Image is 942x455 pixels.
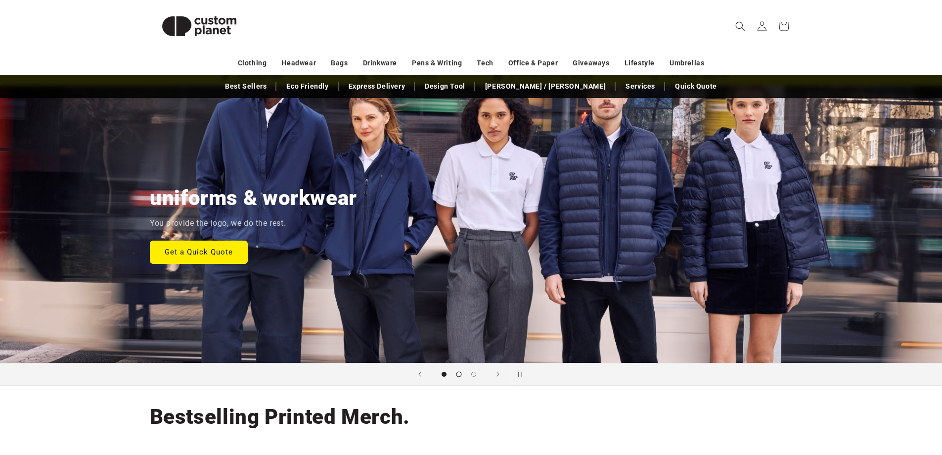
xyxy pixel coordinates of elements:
[281,54,316,72] a: Headwear
[480,78,611,95] a: [PERSON_NAME] / [PERSON_NAME]
[437,367,451,382] button: Load slide 1 of 3
[331,54,348,72] a: Bags
[729,15,751,37] summary: Search
[150,185,357,211] h2: uniforms & workwear
[512,363,534,385] button: Pause slideshow
[150,216,286,231] p: You provide the logo, we do the rest.
[451,367,466,382] button: Load slide 2 of 3
[487,363,509,385] button: Next slide
[477,54,493,72] a: Tech
[150,4,249,49] img: Custom Planet
[150,240,248,263] a: Get a Quick Quote
[893,407,942,455] iframe: Chat Widget
[344,78,410,95] a: Express Delivery
[220,78,271,95] a: Best Sellers
[670,54,704,72] a: Umbrellas
[466,367,481,382] button: Load slide 3 of 3
[238,54,267,72] a: Clothing
[363,54,397,72] a: Drinkware
[281,78,333,95] a: Eco Friendly
[412,54,462,72] a: Pens & Writing
[573,54,609,72] a: Giveaways
[508,54,558,72] a: Office & Paper
[409,363,431,385] button: Previous slide
[621,78,660,95] a: Services
[150,404,410,430] h2: Bestselling Printed Merch.
[670,78,722,95] a: Quick Quote
[625,54,655,72] a: Lifestyle
[420,78,470,95] a: Design Tool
